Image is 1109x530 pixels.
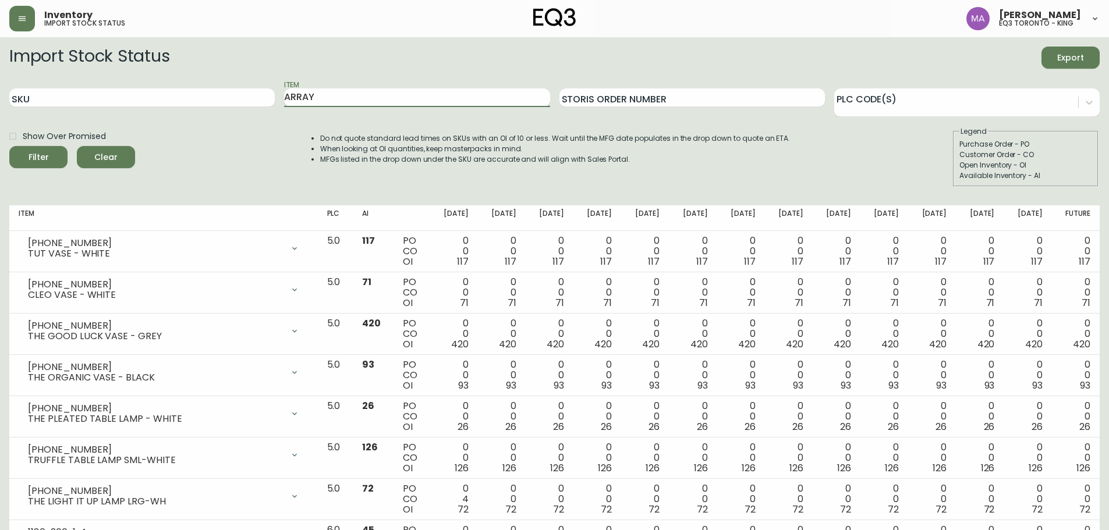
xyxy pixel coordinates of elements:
[535,442,564,474] div: 0 0
[678,401,707,432] div: 0 0
[318,231,353,272] td: 5.0
[550,461,564,475] span: 126
[678,483,707,515] div: 0 0
[460,296,469,310] span: 71
[981,461,995,475] span: 126
[765,205,813,231] th: [DATE]
[583,236,612,267] div: 0 0
[956,205,1004,231] th: [DATE]
[362,399,374,412] span: 26
[535,483,564,515] div: 0 0
[774,360,803,391] div: 0 0
[630,483,660,515] div: 0 0
[44,10,93,20] span: Inventory
[583,401,612,432] div: 0 0
[1079,420,1090,433] span: 26
[457,255,469,268] span: 117
[487,401,516,432] div: 0 0
[727,442,756,474] div: 0 0
[1032,420,1043,433] span: 26
[646,461,660,475] span: 126
[553,503,564,516] span: 72
[23,130,106,143] span: Show Over Promised
[965,483,994,515] div: 0 0
[727,277,756,308] div: 0 0
[28,372,283,383] div: THE ORGANIC VASE - BLACK
[487,236,516,267] div: 0 0
[1061,360,1090,391] div: 0 0
[403,442,421,474] div: PO CO
[822,360,851,391] div: 0 0
[403,296,413,310] span: OI
[870,442,899,474] div: 0 0
[1013,236,1042,267] div: 0 0
[1013,401,1042,432] div: 0 0
[649,503,660,516] span: 72
[887,255,899,268] span: 117
[533,8,576,27] img: logo
[28,362,283,372] div: [PHONE_NUMBER]
[547,337,564,351] span: 420
[403,483,421,515] div: PO CO
[630,360,660,391] div: 0 0
[642,337,660,351] span: 420
[1013,318,1042,350] div: 0 0
[965,318,994,350] div: 0 0
[678,277,707,308] div: 0 0
[430,205,478,231] th: [DATE]
[786,337,803,351] span: 420
[1076,461,1090,475] span: 126
[1032,503,1043,516] span: 72
[678,318,707,350] div: 0 0
[554,379,564,392] span: 93
[977,337,995,351] span: 420
[890,296,899,310] span: 71
[822,442,851,474] div: 0 0
[888,420,899,433] span: 26
[651,296,660,310] span: 71
[774,483,803,515] div: 0 0
[535,401,564,432] div: 0 0
[28,290,283,300] div: CLEO VASE - WHITE
[28,321,283,331] div: [PHONE_NUMBER]
[1073,337,1090,351] span: 420
[1004,205,1051,231] th: [DATE]
[29,150,49,165] div: Filter
[917,277,947,308] div: 0 0
[959,160,1092,170] div: Open Inventory - OI
[630,277,660,308] div: 0 0
[842,296,851,310] span: 71
[320,133,791,144] li: Do not quote standard lead times on SKUs with an OI of 10 or less. Wait until the MFG date popula...
[936,503,947,516] span: 72
[318,396,353,437] td: 5.0
[966,7,990,30] img: 4f0989f25cbf85e7eb2537583095d61e
[553,420,564,433] span: 26
[1041,47,1100,69] button: Export
[745,379,756,392] span: 93
[19,360,309,385] div: [PHONE_NUMBER]THE ORGANIC VASE - BLACK
[320,154,791,165] li: MFGs listed in the drop down under the SKU are accurate and will align with Sales Portal.
[840,503,851,516] span: 72
[959,139,1092,150] div: Purchase Order - PO
[1013,277,1042,308] div: 0 0
[601,420,612,433] span: 26
[936,420,947,433] span: 26
[870,360,899,391] div: 0 0
[508,296,516,310] span: 71
[717,205,765,231] th: [DATE]
[362,316,381,330] span: 420
[555,296,564,310] span: 71
[1032,379,1043,392] span: 93
[630,318,660,350] div: 0 0
[727,236,756,267] div: 0 0
[28,444,283,455] div: [PHONE_NUMBER]
[678,236,707,267] div: 0 0
[789,461,803,475] span: 126
[487,360,516,391] div: 0 0
[697,379,708,392] span: 93
[649,379,660,392] span: 93
[1061,277,1090,308] div: 0 0
[28,455,283,465] div: TRUFFLE TABLE LAMP SML-WHITE
[690,337,708,351] span: 420
[552,255,564,268] span: 117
